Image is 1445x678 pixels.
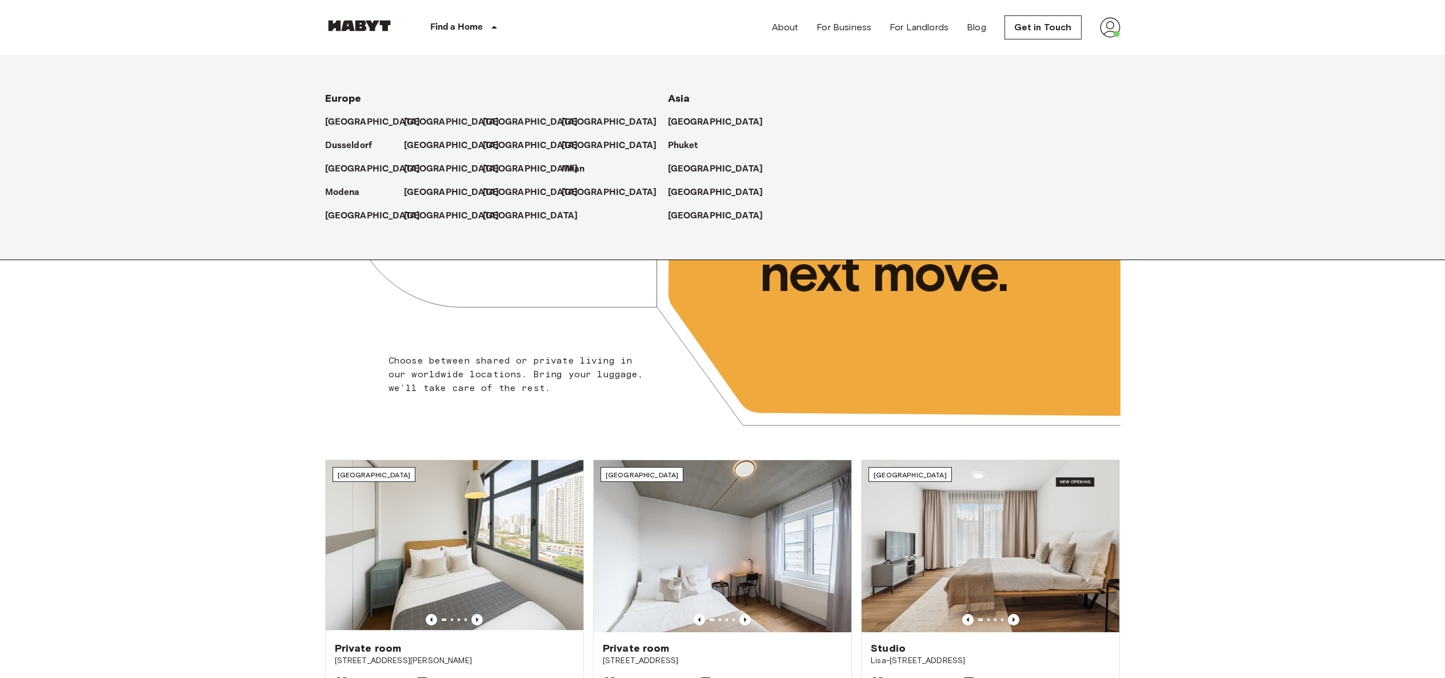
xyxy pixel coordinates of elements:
[404,139,499,153] p: [GEOGRAPHIC_DATA]
[325,162,421,176] p: [GEOGRAPHIC_DATA]
[668,139,698,153] p: Phuket
[325,186,371,200] a: Modena
[594,460,851,632] img: Marketing picture of unit DE-04-037-026-03Q
[483,186,590,200] a: [GEOGRAPHIC_DATA]
[694,614,705,625] button: Previous image
[562,115,657,129] p: [GEOGRAPHIC_DATA]
[483,139,578,153] p: [GEOGRAPHIC_DATA]
[325,209,432,223] a: [GEOGRAPHIC_DATA]
[430,21,483,34] p: Find a Home
[404,162,511,176] a: [GEOGRAPHIC_DATA]
[668,186,763,200] p: [GEOGRAPHIC_DATA]
[862,460,1119,632] img: Marketing picture of unit DE-01-491-304-001
[603,655,842,667] span: [STREET_ADDRESS]
[1004,15,1082,39] a: Get in Touch
[426,614,437,625] button: Previous image
[325,209,421,223] p: [GEOGRAPHIC_DATA]
[404,162,499,176] p: [GEOGRAPHIC_DATA]
[325,139,384,153] a: Dusseldorf
[562,186,669,200] a: [GEOGRAPHIC_DATA]
[668,209,775,223] a: [GEOGRAPHIC_DATA]
[668,162,775,176] a: [GEOGRAPHIC_DATA]
[335,641,402,655] span: Private room
[871,641,906,655] span: Studio
[325,139,373,153] p: Dusseldorf
[483,115,578,129] p: [GEOGRAPHIC_DATA]
[338,470,411,479] span: [GEOGRAPHIC_DATA]
[483,139,590,153] a: [GEOGRAPHIC_DATA]
[335,655,574,667] span: [STREET_ADDRESS][PERSON_NAME]
[325,115,432,129] a: [GEOGRAPHIC_DATA]
[483,162,578,176] p: [GEOGRAPHIC_DATA]
[325,20,394,31] img: Habyt
[967,21,986,34] a: Blog
[404,139,511,153] a: [GEOGRAPHIC_DATA]
[816,21,871,34] a: For Business
[1100,17,1120,38] img: avatar
[325,186,360,200] p: Modena
[668,209,763,223] p: [GEOGRAPHIC_DATA]
[483,162,590,176] a: [GEOGRAPHIC_DATA]
[668,186,775,200] a: [GEOGRAPHIC_DATA]
[1008,614,1019,625] button: Previous image
[603,641,670,655] span: Private room
[562,115,669,129] a: [GEOGRAPHIC_DATA]
[562,162,597,176] a: Milan
[772,21,799,34] a: About
[404,209,511,223] a: [GEOGRAPHIC_DATA]
[389,354,651,395] p: Choose between shared or private living in our worldwide locations. Bring your luggage, we'll tak...
[606,470,679,479] span: [GEOGRAPHIC_DATA]
[325,92,362,105] span: Europe
[668,92,690,105] span: Asia
[962,614,974,625] button: Previous image
[483,209,590,223] a: [GEOGRAPHIC_DATA]
[325,162,432,176] a: [GEOGRAPHIC_DATA]
[404,115,511,129] a: [GEOGRAPHIC_DATA]
[668,139,710,153] a: Phuket
[668,115,775,129] a: [GEOGRAPHIC_DATA]
[874,470,947,479] span: [GEOGRAPHIC_DATA]
[668,162,763,176] p: [GEOGRAPHIC_DATA]
[483,115,590,129] a: [GEOGRAPHIC_DATA]
[483,209,578,223] p: [GEOGRAPHIC_DATA]
[739,614,751,625] button: Previous image
[471,614,483,625] button: Previous image
[562,139,657,153] p: [GEOGRAPHIC_DATA]
[668,115,763,129] p: [GEOGRAPHIC_DATA]
[562,162,585,176] p: Milan
[562,139,669,153] a: [GEOGRAPHIC_DATA]
[404,115,499,129] p: [GEOGRAPHIC_DATA]
[890,21,948,34] a: For Landlords
[483,186,578,200] p: [GEOGRAPHIC_DATA]
[562,186,657,200] p: [GEOGRAPHIC_DATA]
[871,655,1110,667] span: Lisa-[STREET_ADDRESS]
[404,186,511,200] a: [GEOGRAPHIC_DATA]
[404,186,499,200] p: [GEOGRAPHIC_DATA]
[326,460,583,632] img: Marketing picture of unit SG-01-116-001-02
[325,115,421,129] p: [GEOGRAPHIC_DATA]
[404,209,499,223] p: [GEOGRAPHIC_DATA]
